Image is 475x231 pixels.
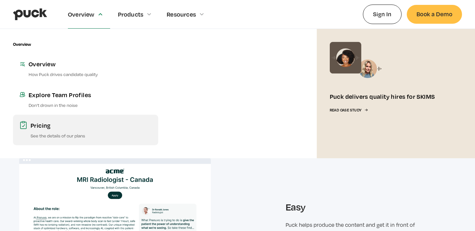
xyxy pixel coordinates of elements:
a: PricingSee the details of our plans [13,115,158,145]
h3: Easy [286,201,421,212]
div: Overview [29,60,152,68]
div: Pricing [31,121,152,129]
a: OverviewHow Puck drives candidate quality [13,53,158,84]
p: See the details of our plans [31,133,152,139]
div: Products [118,11,144,18]
a: Sign In [363,5,402,24]
div: Overview [13,42,31,47]
div: Overview [68,11,95,18]
div: Puck delivers quality hires for SKIMS [330,92,435,100]
p: Don’t drown in the noise [29,102,152,108]
a: Book a Demo [407,5,462,23]
div: Resources [167,11,196,18]
a: Explore Team ProfilesDon’t drown in the noise [13,84,158,115]
a: Puck delivers quality hires for SKIMSRead Case Study [317,29,462,158]
p: How Puck drives candidate quality [29,71,152,77]
div: Read Case Study [330,108,362,112]
div: Explore Team Profiles [29,91,152,99]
